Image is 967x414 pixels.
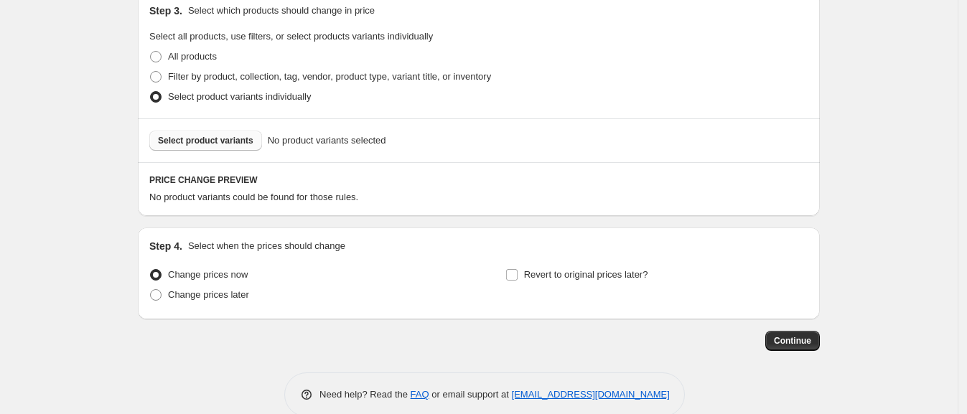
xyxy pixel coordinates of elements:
p: Select which products should change in price [188,4,375,18]
span: Select product variants [158,135,253,146]
h6: PRICE CHANGE PREVIEW [149,174,808,186]
button: Continue [765,331,820,351]
span: Change prices now [168,269,248,280]
a: FAQ [411,389,429,400]
span: Select all products, use filters, or select products variants individually [149,31,433,42]
h2: Step 3. [149,4,182,18]
span: Select product variants individually [168,91,311,102]
h2: Step 4. [149,239,182,253]
span: Continue [774,335,811,347]
span: All products [168,51,217,62]
button: Select product variants [149,131,262,151]
span: No product variants could be found for those rules. [149,192,358,202]
span: Revert to original prices later? [524,269,648,280]
span: or email support at [429,389,512,400]
span: Change prices later [168,289,249,300]
span: Need help? Read the [319,389,411,400]
a: [EMAIL_ADDRESS][DOMAIN_NAME] [512,389,670,400]
span: No product variants selected [268,133,386,148]
span: Filter by product, collection, tag, vendor, product type, variant title, or inventory [168,71,491,82]
p: Select when the prices should change [188,239,345,253]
